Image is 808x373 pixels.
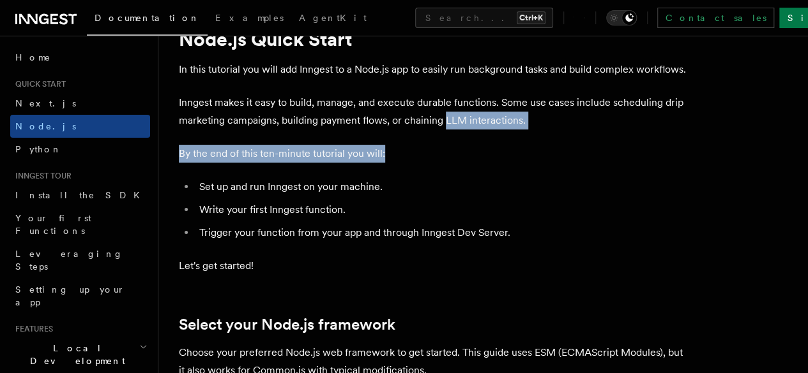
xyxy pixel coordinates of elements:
[215,13,284,23] span: Examples
[179,316,395,333] a: Select your Node.js framework
[15,190,148,200] span: Install the SDK
[208,4,291,34] a: Examples
[299,13,367,23] span: AgentKit
[10,278,150,314] a: Setting up your app
[10,79,66,89] span: Quick start
[657,8,774,28] a: Contact sales
[179,145,690,163] p: By the end of this ten-minute tutorial you will:
[291,4,374,34] a: AgentKit
[10,171,72,181] span: Inngest tour
[15,51,51,64] span: Home
[179,61,690,78] p: In this tutorial you will add Inngest to a Node.js app to easily run background tasks and build c...
[517,11,545,24] kbd: Ctrl+K
[15,98,76,108] span: Next.js
[195,224,690,242] li: Trigger your function from your app and through Inngest Dev Server.
[15,213,91,236] span: Your first Functions
[179,94,690,129] p: Inngest makes it easy to build, manage, and execute durable functions. Some use cases include sch...
[606,10,637,26] button: Toggle dark mode
[195,201,690,219] li: Write your first Inngest function.
[179,27,690,50] h1: Node.js Quick Start
[95,13,200,23] span: Documentation
[15,284,125,307] span: Setting up your app
[10,92,150,115] a: Next.js
[415,8,553,28] button: Search...Ctrl+K
[10,242,150,278] a: Leveraging Steps
[10,324,53,334] span: Features
[87,4,208,36] a: Documentation
[15,144,62,154] span: Python
[10,342,139,367] span: Local Development
[10,115,150,138] a: Node.js
[195,178,690,196] li: Set up and run Inngest on your machine.
[10,207,150,242] a: Your first Functions
[10,184,150,207] a: Install the SDK
[15,121,76,131] span: Node.js
[10,138,150,161] a: Python
[10,46,150,69] a: Home
[179,257,690,275] p: Let's get started!
[15,249,123,272] span: Leveraging Steps
[10,337,150,372] button: Local Development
